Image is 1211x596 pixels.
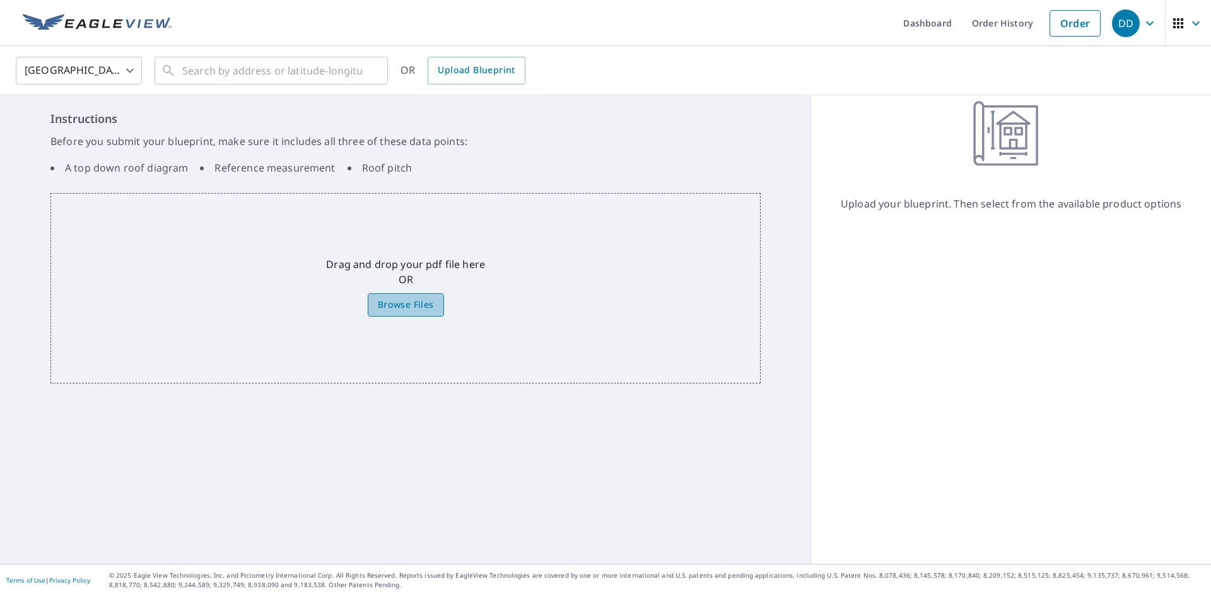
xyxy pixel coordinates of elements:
[6,576,45,585] a: Terms of Use
[23,14,172,33] img: EV Logo
[378,297,434,313] span: Browse Files
[401,57,525,85] div: OR
[438,62,515,78] span: Upload Blueprint
[16,53,142,88] div: [GEOGRAPHIC_DATA]
[1050,10,1101,37] a: Order
[428,57,525,85] a: Upload Blueprint
[841,196,1181,211] p: Upload your blueprint. Then select from the available product options
[326,257,485,287] p: Drag and drop your pdf file here OR
[49,576,90,585] a: Privacy Policy
[182,53,362,88] input: Search by address or latitude-longitude
[348,160,412,175] li: Roof pitch
[1112,9,1140,37] div: DD
[50,134,761,149] p: Before you submit your blueprint, make sure it includes all three of these data points:
[50,160,188,175] li: A top down roof diagram
[6,576,90,584] p: |
[109,571,1205,590] p: © 2025 Eagle View Technologies, Inc. and Pictometry International Corp. All Rights Reserved. Repo...
[200,160,335,175] li: Reference measurement
[50,110,761,127] h6: Instructions
[368,293,444,317] label: Browse Files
